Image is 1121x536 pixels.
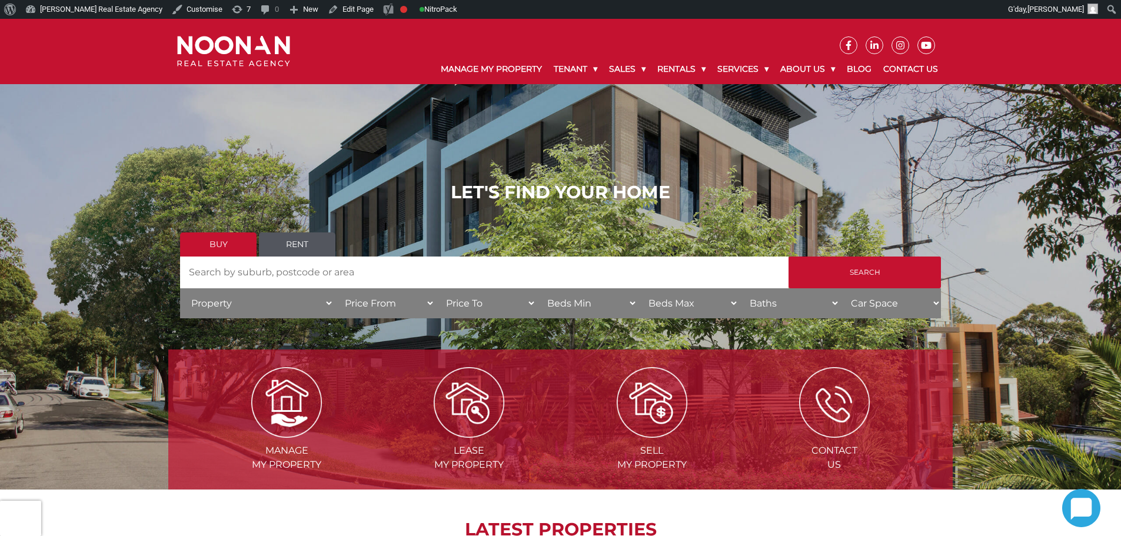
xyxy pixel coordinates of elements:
[711,54,774,84] a: Services
[789,257,941,288] input: Search
[841,54,877,84] a: Blog
[603,54,651,84] a: Sales
[744,444,924,472] span: Contact Us
[197,444,377,472] span: Manage my Property
[379,396,559,470] a: Lease my property Leasemy Property
[562,444,742,472] span: Sell my Property
[651,54,711,84] a: Rentals
[197,396,377,470] a: Manage my Property Managemy Property
[177,36,290,67] img: Noonan Real Estate Agency
[1027,5,1084,14] span: [PERSON_NAME]
[562,396,742,470] a: Sell my property Sellmy Property
[251,367,322,438] img: Manage my Property
[259,232,335,257] a: Rent
[180,182,941,203] h1: LET'S FIND YOUR HOME
[774,54,841,84] a: About Us
[379,444,559,472] span: Lease my Property
[548,54,603,84] a: Tenant
[180,232,257,257] a: Buy
[434,367,504,438] img: Lease my property
[617,367,687,438] img: Sell my property
[877,54,944,84] a: Contact Us
[435,54,548,84] a: Manage My Property
[180,257,789,288] input: Search by suburb, postcode or area
[744,396,924,470] a: ICONS ContactUs
[400,6,407,13] div: Focus keyphrase not set
[799,367,870,438] img: ICONS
